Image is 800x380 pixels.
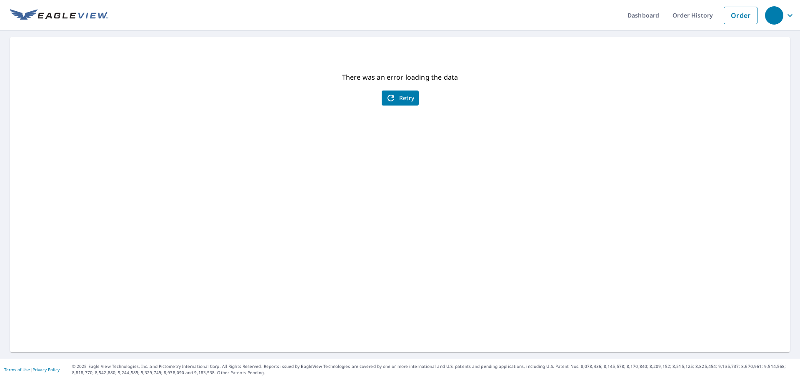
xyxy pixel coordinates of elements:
img: EV Logo [10,9,108,22]
p: There was an error loading the data [342,72,458,82]
button: Retry [382,91,419,106]
p: | [4,367,60,372]
a: Privacy Policy [32,367,60,372]
a: Terms of Use [4,367,30,372]
span: Retry [386,93,415,103]
p: © 2025 Eagle View Technologies, Inc. and Pictometry International Corp. All Rights Reserved. Repo... [72,363,796,376]
a: Order [724,7,757,24]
